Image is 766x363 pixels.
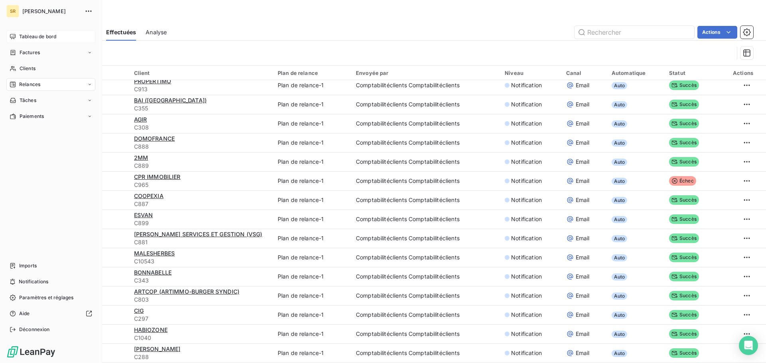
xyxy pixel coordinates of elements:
td: Plan de relance-1 [273,305,351,324]
span: Auto [612,273,628,281]
span: PROPERTIMO [134,78,172,84]
span: C297 [134,315,268,323]
td: Comptabilitéclients Comptabilitéclients [351,171,500,190]
span: C965 [134,181,268,189]
td: Plan de relance-1 [273,152,351,171]
span: Notification [511,177,542,185]
span: [PERSON_NAME] [134,345,181,352]
span: Succès [669,119,699,128]
td: Plan de relance-1 [273,171,351,190]
td: Comptabilitéclients Comptabilitéclients [351,133,500,152]
input: Rechercher [574,26,694,39]
td: Comptabilitéclients Comptabilitéclients [351,190,500,210]
span: Succès [669,272,699,281]
span: Échec [669,176,696,186]
td: Comptabilitéclients Comptabilitéclients [351,229,500,248]
span: C308 [134,124,268,131]
td: Comptabilitéclients Comptabilitéclients [351,305,500,324]
span: Auto [612,235,628,242]
span: HABIOZONE [134,326,168,333]
span: C899 [134,219,268,227]
span: C1040 [134,334,268,342]
span: Notification [511,349,542,357]
td: Comptabilitéclients Comptabilitéclients [351,152,500,171]
span: Notification [511,292,542,300]
span: Succès [669,233,699,243]
span: ESVAN [134,212,153,218]
div: SR [6,5,19,18]
span: BAI ([GEOGRAPHIC_DATA]) [134,97,207,104]
span: Imports [19,262,37,269]
span: C355 [134,104,268,112]
td: Plan de relance-1 [273,76,351,95]
span: C343 [134,277,268,285]
span: C10543 [134,257,268,265]
span: Déconnexion [19,326,50,333]
span: Clients [20,65,36,72]
span: Notification [511,196,542,204]
div: Canal [566,70,602,76]
td: Plan de relance-1 [273,229,351,248]
span: Email [576,139,590,147]
span: Succès [669,291,699,300]
span: Notification [511,253,542,261]
div: Actions [721,70,753,76]
td: Comptabilitéclients Comptabilitéclients [351,95,500,114]
span: Auto [612,216,628,223]
span: Auto [612,178,628,185]
span: C288 [134,353,268,361]
span: Notification [511,215,542,223]
span: Succès [669,253,699,262]
div: Statut [669,70,711,76]
div: Plan de relance [278,70,346,76]
span: Email [576,330,590,338]
div: Automatique [612,70,659,76]
span: Notification [511,139,542,147]
span: Tâches [20,97,36,104]
span: Auto [612,101,628,108]
span: Notification [511,81,542,89]
span: Auto [612,139,628,147]
span: Email [576,120,590,128]
span: Auto [612,331,628,338]
span: [PERSON_NAME] [22,8,80,14]
span: Notification [511,120,542,128]
span: Factures [20,49,40,56]
td: Comptabilitéclients Comptabilitéclients [351,343,500,363]
span: Email [576,292,590,300]
span: Succès [669,138,699,147]
span: [PERSON_NAME] SERVICES ET GESTION (VSG) [134,231,263,237]
td: Comptabilitéclients Comptabilitéclients [351,210,500,229]
span: Succès [669,348,699,358]
td: Plan de relance-1 [273,267,351,286]
span: Client [134,70,150,76]
span: COOPEXIA [134,192,164,199]
img: Logo LeanPay [6,345,56,358]
span: Email [576,273,590,281]
span: Relances [19,81,40,88]
span: MALESHERBES [134,250,175,257]
span: Succès [669,329,699,339]
td: Plan de relance-1 [273,133,351,152]
td: Plan de relance-1 [273,286,351,305]
td: Plan de relance-1 [273,248,351,267]
span: DOMOFRANCE [134,135,175,142]
div: Envoyée par [356,70,495,76]
td: Comptabilitéclients Comptabilitéclients [351,286,500,305]
span: Auto [612,292,628,300]
span: Succès [669,80,699,90]
span: Succès [669,310,699,320]
span: Notification [511,311,542,319]
td: Plan de relance-1 [273,114,351,133]
td: Plan de relance-1 [273,95,351,114]
td: Plan de relance-1 [273,210,351,229]
span: Auto [612,197,628,204]
span: C887 [134,200,268,208]
span: Email [576,215,590,223]
td: Comptabilitéclients Comptabilitéclients [351,114,500,133]
span: C803 [134,296,268,304]
span: 2MM [134,154,148,161]
a: Aide [6,307,95,320]
span: Auto [612,312,628,319]
span: Notification [511,234,542,242]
